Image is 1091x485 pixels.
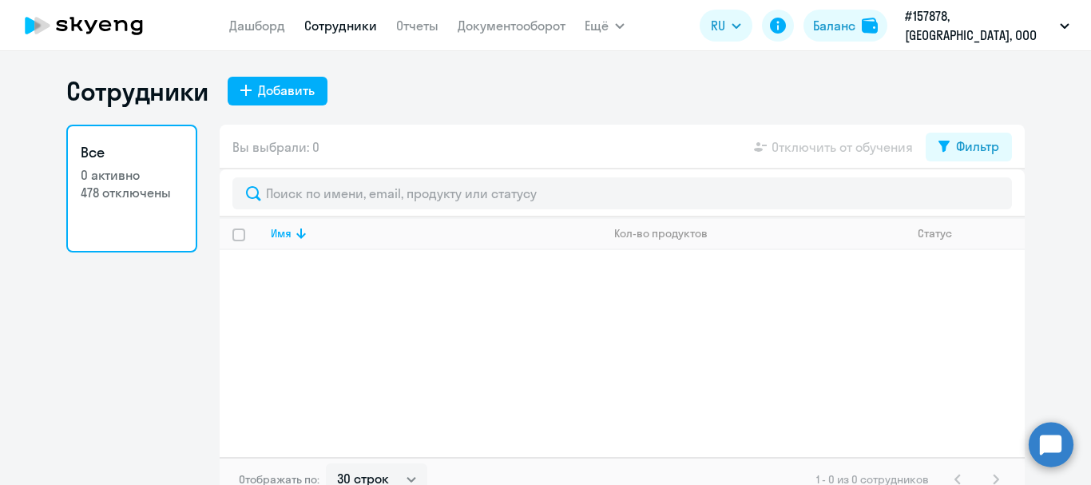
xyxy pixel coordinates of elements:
div: Кол-во продуктов [614,226,904,241]
input: Поиск по имени, email, продукту или статусу [232,177,1012,209]
h1: Сотрудники [66,75,208,107]
a: Все0 активно478 отключены [66,125,197,252]
span: Ещё [585,16,609,35]
button: Ещё [585,10,625,42]
div: Баланс [813,16,855,35]
div: Добавить [258,81,315,100]
p: 0 активно [81,166,183,184]
p: 478 отключены [81,184,183,201]
a: Сотрудники [304,18,377,34]
div: Статус [918,226,952,241]
button: RU [700,10,752,42]
button: Балансbalance [803,10,887,42]
span: RU [711,16,725,35]
a: Отчеты [396,18,438,34]
div: Статус [918,226,1024,241]
a: Дашборд [229,18,285,34]
div: Кол-во продуктов [614,226,708,241]
img: balance [862,18,878,34]
div: Имя [271,226,292,241]
div: Имя [271,226,601,241]
button: #157878, [GEOGRAPHIC_DATA], ООО [897,6,1077,45]
div: Фильтр [956,137,999,156]
span: Вы выбрали: 0 [232,137,319,157]
button: Фильтр [926,133,1012,161]
a: Документооборот [458,18,565,34]
button: Добавить [228,77,327,105]
h3: Все [81,142,183,163]
p: #157878, [GEOGRAPHIC_DATA], ООО [905,6,1053,45]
